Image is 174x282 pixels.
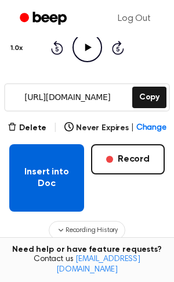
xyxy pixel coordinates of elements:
[64,122,166,134] button: Never Expires|Change
[7,255,167,275] span: Contact us
[56,255,140,274] a: [EMAIL_ADDRESS][DOMAIN_NAME]
[53,121,57,135] span: |
[136,122,166,134] span: Change
[12,8,77,30] a: Beep
[66,225,118,235] span: Recording History
[8,122,46,134] button: Delete
[132,87,166,108] button: Copy
[9,144,84,212] button: Insert into Doc
[106,5,162,33] a: Log Out
[91,144,165,174] button: Record
[131,122,134,134] span: |
[9,38,27,58] button: 1.0x
[49,221,125,240] button: Recording History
